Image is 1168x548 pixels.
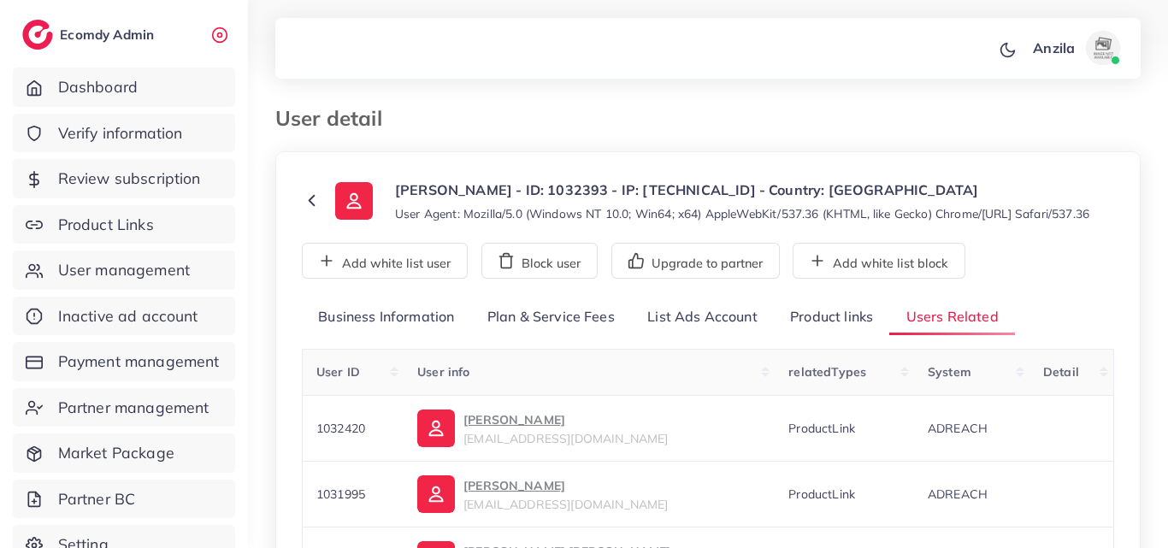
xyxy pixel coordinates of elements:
a: [PERSON_NAME][EMAIL_ADDRESS][DOMAIN_NAME] [417,410,761,447]
a: Market Package [13,433,235,473]
a: Review subscription [13,159,235,198]
span: Dashboard [58,76,138,98]
span: 1031995 [316,486,365,502]
span: User management [58,259,190,281]
a: Verify information [13,114,235,153]
span: Inactive ad account [58,305,198,327]
span: ProductLink [788,486,855,502]
a: Plan & Service Fees [471,299,631,336]
img: ic-user-info.36bf1079.svg [417,410,455,447]
a: Product links [774,299,889,336]
a: [PERSON_NAME][EMAIL_ADDRESS][DOMAIN_NAME] [417,475,761,513]
span: User ID [316,364,360,380]
span: 1032420 [316,421,365,436]
span: ADREACH [928,421,988,436]
span: [EMAIL_ADDRESS][DOMAIN_NAME] [463,431,668,446]
span: Detail [1043,364,1079,380]
span: Partner BC [58,488,136,510]
span: Review subscription [58,168,201,190]
span: Market Package [58,442,174,464]
small: User Agent: Mozilla/5.0 (Windows NT 10.0; Win64; x64) AppleWebKit/537.36 (KHTML, like Gecko) Chro... [395,205,1089,222]
span: Product Links [58,214,154,236]
a: Payment management [13,342,235,381]
h3: User detail [275,106,396,131]
p: [PERSON_NAME] [463,475,668,496]
img: avatar [1086,31,1120,65]
img: ic-user-info.36bf1079.svg [335,182,373,220]
a: Users Related [889,299,1014,336]
button: Add white list user [302,243,468,279]
a: Business Information [302,299,471,336]
a: Anzilaavatar [1023,31,1127,65]
a: Partner BC [13,480,235,519]
p: Anzila [1033,38,1075,58]
img: ic-user-info.36bf1079.svg [417,475,455,513]
span: Partner management [58,397,209,419]
span: ProductLink [788,421,855,436]
a: User management [13,250,235,290]
span: System [928,364,971,380]
p: [PERSON_NAME] [463,410,668,430]
h2: Ecomdy Admin [60,27,158,43]
a: Inactive ad account [13,297,235,336]
span: relatedTypes [788,364,866,380]
span: [EMAIL_ADDRESS][DOMAIN_NAME] [463,497,668,512]
a: Product Links [13,205,235,245]
a: logoEcomdy Admin [22,20,158,50]
button: Add white list block [793,243,965,279]
img: logo [22,20,53,50]
a: Dashboard [13,68,235,107]
span: Payment management [58,351,220,373]
button: Block user [481,243,598,279]
a: List Ads Account [631,299,774,336]
span: ADREACH [928,486,988,502]
span: User info [417,364,469,380]
a: Partner management [13,388,235,427]
button: Upgrade to partner [611,243,780,279]
p: [PERSON_NAME] - ID: 1032393 - IP: [TECHNICAL_ID] - Country: [GEOGRAPHIC_DATA] [395,180,1089,200]
span: Verify information [58,122,183,144]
